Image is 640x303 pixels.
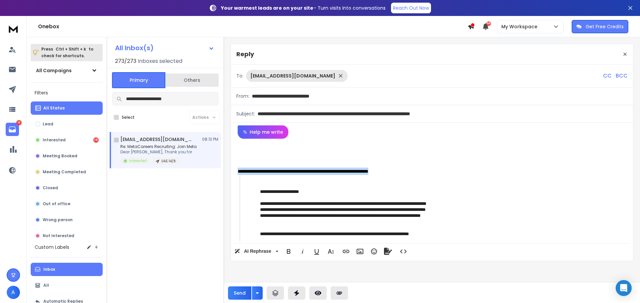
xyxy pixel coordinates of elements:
[616,72,628,80] p: BCC
[138,57,182,65] h3: Inboxes selected
[6,123,19,136] a: 14
[397,245,410,258] button: Code View
[35,244,69,250] h3: Custom Labels
[603,72,612,80] p: CC
[243,248,273,254] span: AI Rephrase
[382,245,394,258] button: Signature
[393,5,429,11] p: Reach Out Now
[486,21,491,26] span: 50
[43,153,77,159] p: Meeting Booked
[310,245,323,258] button: Underline (Ctrl+U)
[38,23,468,31] h1: Onebox
[31,229,103,242] button: Not Interested
[93,137,99,143] div: 14
[236,110,255,117] p: Subject:
[354,245,366,258] button: Insert Image (Ctrl+P)
[7,286,20,299] button: A
[112,72,165,88] button: Primary
[43,201,70,207] p: Out of office
[43,217,73,223] p: Wrong person
[115,57,136,65] span: 273 / 273
[115,45,154,51] h1: All Inbox(s)
[501,23,540,30] p: My Workspace
[391,3,431,13] a: Reach Out Now
[43,185,58,191] p: Closed
[233,245,280,258] button: AI Rephrase
[43,283,49,288] p: All
[31,149,103,163] button: Meeting Booked
[36,67,72,74] h1: All Campaigns
[165,73,219,87] button: Others
[250,73,335,79] p: [EMAIL_ADDRESS][DOMAIN_NAME]
[31,279,103,292] button: All
[31,165,103,179] button: Meeting Completed
[31,197,103,211] button: Out of office
[31,64,103,77] button: All Campaigns
[616,280,632,296] div: Open Intercom Messenger
[31,213,103,227] button: Wrong person
[41,46,93,59] p: Press to check for shortcuts.
[161,159,176,164] p: UAE 14/8
[43,267,55,272] p: Inbox
[16,120,22,125] p: 14
[43,121,53,127] p: Lead
[31,263,103,276] button: Inbox
[221,5,313,11] strong: Your warmest leads are on your site
[120,136,194,143] h1: [EMAIL_ADDRESS][DOMAIN_NAME]
[31,117,103,131] button: Lead
[110,41,220,55] button: All Inbox(s)
[236,73,243,79] p: To:
[129,158,147,163] p: Interested
[31,101,103,115] button: All Status
[221,5,386,11] p: – Turn visits into conversations
[296,245,309,258] button: Italic (Ctrl+I)
[120,149,197,155] p: Dear [PERSON_NAME], Thank you for
[43,169,86,175] p: Meeting Completed
[236,50,254,59] p: Reply
[236,93,249,99] p: From:
[228,286,251,300] button: Send
[340,245,352,258] button: Insert Link (Ctrl+K)
[572,20,628,33] button: Get Free Credits
[238,125,288,139] button: Help me write
[43,233,74,238] p: Not Interested
[7,23,20,35] img: logo
[122,115,135,120] label: Select
[31,133,103,147] button: Interested14
[31,181,103,195] button: Closed
[282,245,295,258] button: Bold (Ctrl+B)
[120,144,197,149] p: Re: MetaCareers Recruiting: Join Meta
[202,137,218,142] p: 08:13 PM
[31,88,103,97] h3: Filters
[368,245,380,258] button: Emoticons
[43,105,65,111] p: All Status
[43,137,66,143] p: Interested
[55,45,87,53] span: Ctrl + Shift + k
[586,23,624,30] p: Get Free Credits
